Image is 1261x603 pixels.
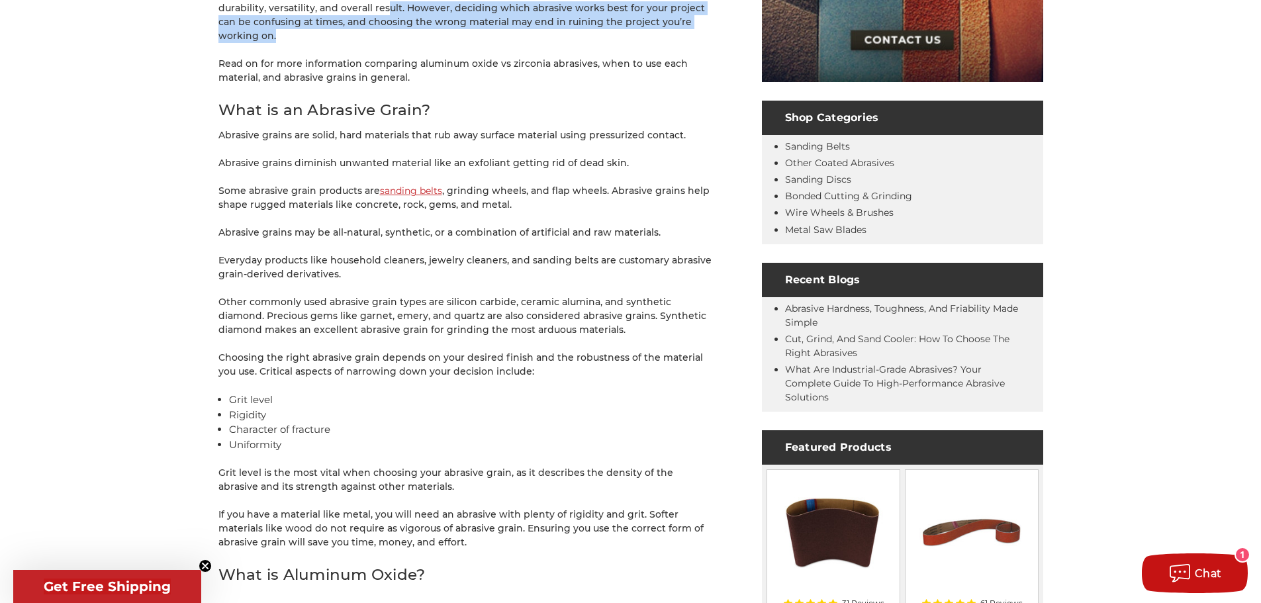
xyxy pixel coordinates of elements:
a: Bonded Cutting & Grinding [785,190,912,202]
p: Grit level is the most vital when choosing your abrasive grain, as it describes the density of th... [218,466,715,494]
span: Get Free Shipping [44,579,171,594]
li: Character of fracture [229,422,715,438]
p: Choosing the right abrasive grain depends on your desired finish and the robustness of the materi... [218,351,715,379]
div: 1 [1236,548,1249,561]
h4: Shop Categories [762,101,1043,135]
h2: What is an Abrasive Grain? [218,99,715,122]
a: 2" x 72" Ceramic Pipe Sanding Belt [915,479,1029,593]
li: Grit level [229,393,715,408]
span: Chat [1195,567,1222,580]
h4: Featured Products [762,430,1043,465]
h4: Recent Blogs [762,263,1043,297]
a: Sanding Discs [785,173,851,185]
p: Everyday products like household cleaners, jewelry cleaners, and sanding belts are customary abra... [218,254,715,281]
p: Abrasive grains are solid, hard materials that rub away surface material using pressurized contact. [218,128,715,142]
img: aluminum oxide 8x19 sanding belt [780,479,886,585]
a: What Are Industrial-Grade Abrasives? Your Complete Guide to High-Performance Abrasive Solutions [785,363,1005,403]
h2: What is Aluminum Oxide? [218,563,715,586]
li: Uniformity [229,438,715,453]
a: Sanding Belts [785,140,850,152]
p: Abrasive grains diminish unwanted material like an exfoliant getting rid of dead skin. [218,156,715,170]
li: Rigidity [229,408,715,423]
button: Close teaser [199,559,212,573]
a: Metal Saw Blades [785,224,866,236]
a: sanding belts [380,185,442,197]
img: 2" x 72" Ceramic Pipe Sanding Belt [919,479,1025,585]
a: Cut, Grind, and Sand Cooler: How to Choose the Right Abrasives [785,333,1009,359]
p: Abrasive grains may be all-natural, synthetic, or a combination of artificial and raw materials. [218,226,715,240]
a: Wire Wheels & Brushes [785,207,894,218]
a: Abrasive Hardness, Toughness, and Friability Made Simple [785,302,1018,328]
p: If you have a material like metal, you will need an abrasive with plenty of rigidity and grit. So... [218,508,715,549]
a: Other Coated Abrasives [785,157,894,169]
a: aluminum oxide 8x19 sanding belt [776,479,890,593]
button: Chat [1142,553,1248,593]
p: Other commonly used abrasive grain types are silicon carbide, ceramic alumina, and synthetic diam... [218,295,715,337]
p: Some abrasive grain products are , grinding wheels, and flap wheels. Abrasive grains help shape r... [218,184,715,212]
p: Read on for more information comparing aluminum oxide vs zirconia abrasives, when to use each mat... [218,57,715,85]
div: Get Free ShippingClose teaser [13,570,201,603]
